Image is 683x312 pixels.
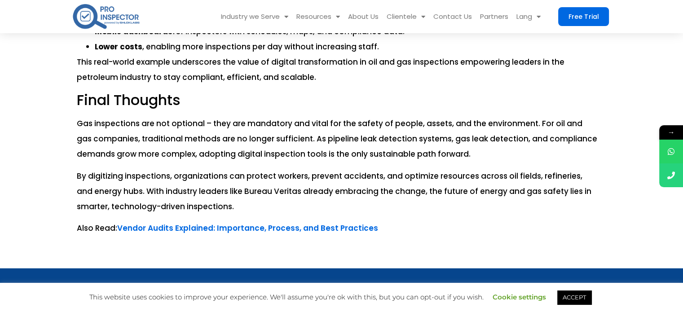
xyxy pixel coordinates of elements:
[117,223,378,233] a: Vendor Audits Explained: Importance, Process, and Best Practices
[77,220,599,236] p: Also Read:
[77,116,599,162] p: Gas inspections are not optional – they are mandatory and vital for the safety of people, assets,...
[493,293,546,301] a: Cookie settings
[557,290,591,304] a: ACCEPT
[89,293,594,301] span: This website uses cookies to improve your experience. We'll assume you're ok with this, but you c...
[659,125,683,140] span: →
[95,41,142,52] strong: Lower costs
[77,168,599,214] p: By digitizing inspections, organizations can protect workers, prevent accidents, and optimize res...
[72,2,141,31] img: pro-inspector-logo
[558,7,609,26] a: Free Trial
[568,13,599,20] span: Free Trial
[77,54,599,85] p: This real-world example underscores the value of digital transformation in oil and gas inspection...
[77,92,599,109] h2: Final Thoughts
[95,39,599,54] li: , enabling more inspections per day without increasing staff.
